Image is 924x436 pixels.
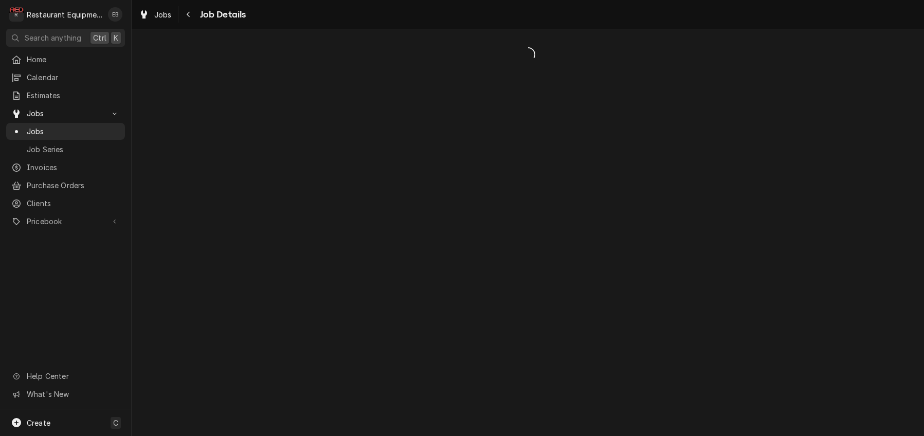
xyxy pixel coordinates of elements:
div: EB [108,7,122,22]
span: Calendar [27,72,120,83]
span: Invoices [27,162,120,173]
a: Calendar [6,69,125,86]
span: Home [27,54,120,65]
div: Restaurant Equipment Diagnostics [27,9,102,20]
span: Purchase Orders [27,180,120,191]
a: Go to What's New [6,386,125,403]
div: Restaurant Equipment Diagnostics's Avatar [9,7,24,22]
a: Invoices [6,159,125,176]
span: Job Details [197,8,246,22]
button: Navigate back [180,6,197,23]
span: Ctrl [93,32,106,43]
a: Purchase Orders [6,177,125,194]
span: Loading... [132,44,924,65]
span: Jobs [27,108,104,119]
a: Go to Jobs [6,105,125,122]
span: Job Series [27,144,120,155]
a: Clients [6,195,125,212]
a: Jobs [135,6,176,23]
a: Job Series [6,141,125,158]
div: R [9,7,24,22]
div: Emily Bird's Avatar [108,7,122,22]
span: Jobs [154,9,172,20]
a: Estimates [6,87,125,104]
span: Jobs [27,126,120,137]
span: Help Center [27,371,119,382]
a: Go to Pricebook [6,213,125,230]
a: Go to Help Center [6,368,125,385]
span: What's New [27,389,119,399]
span: Search anything [25,32,81,43]
span: Clients [27,198,120,209]
span: C [113,417,118,428]
span: K [114,32,118,43]
span: Estimates [27,90,120,101]
a: Jobs [6,123,125,140]
button: Search anythingCtrlK [6,29,125,47]
span: Pricebook [27,216,104,227]
a: Home [6,51,125,68]
span: Create [27,419,50,427]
